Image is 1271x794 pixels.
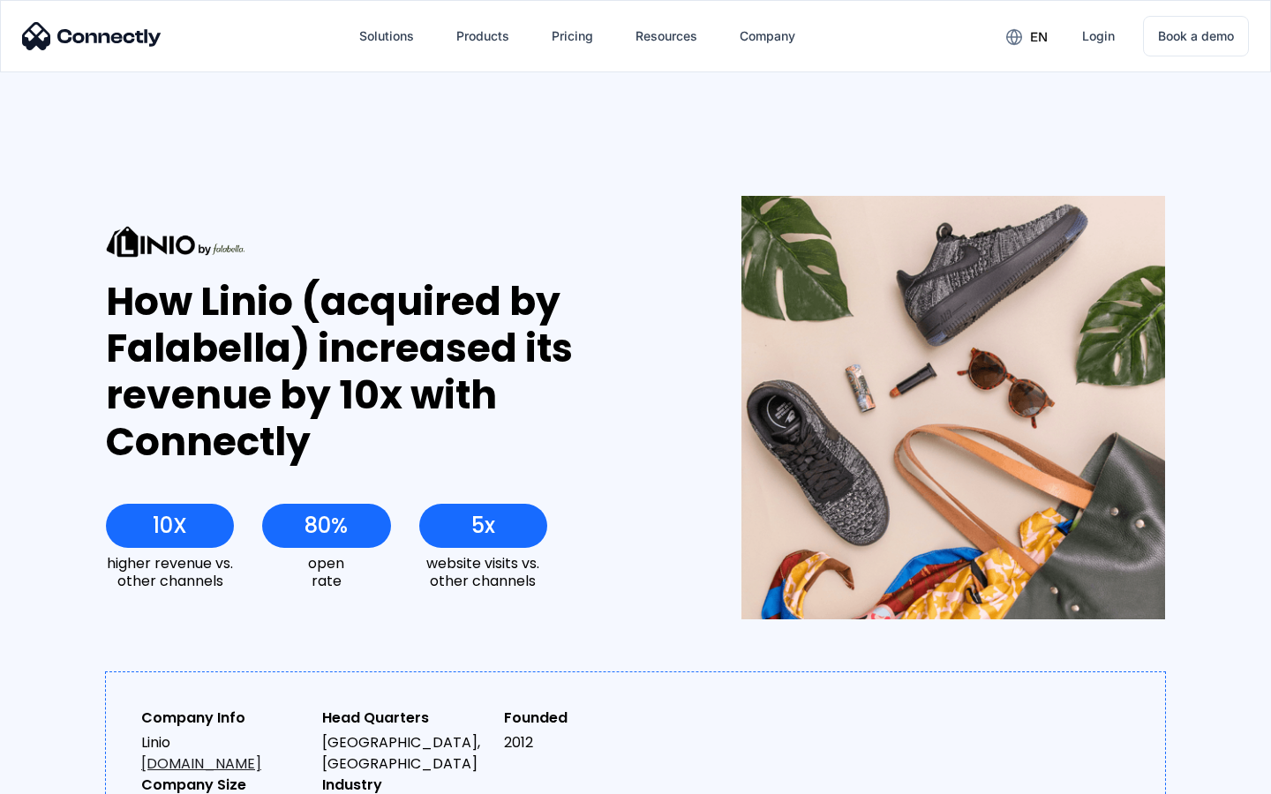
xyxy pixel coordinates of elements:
div: Linio [141,732,308,775]
div: 80% [305,513,348,538]
div: Company Info [141,708,308,729]
div: Resources [621,15,711,57]
div: 10X [153,513,187,538]
div: Company [740,24,795,49]
div: Solutions [345,15,428,57]
div: [GEOGRAPHIC_DATA], [GEOGRAPHIC_DATA] [322,732,489,775]
div: Pricing [552,24,593,49]
div: 5x [471,513,495,538]
div: Resources [635,24,697,49]
div: Solutions [359,24,414,49]
aside: Language selected: English [18,763,106,788]
a: Pricing [538,15,607,57]
div: 2012 [504,732,671,753]
a: Login [1068,15,1129,57]
img: Connectly Logo [22,22,162,50]
div: Head Quarters [322,708,489,729]
div: higher revenue vs. other channels [106,555,234,588]
a: [DOMAIN_NAME] [141,753,261,774]
div: Products [456,24,509,49]
div: Products [442,15,523,57]
div: website visits vs. other channels [419,555,547,588]
div: Login [1082,24,1115,49]
div: Founded [504,708,671,729]
a: Book a demo [1143,16,1249,56]
div: en [992,23,1061,49]
div: Company [726,15,809,57]
div: open rate [262,555,390,588]
ul: Language list [35,763,106,788]
div: How Linio (acquired by Falabella) increased its revenue by 10x with Connectly [106,279,677,465]
div: en [1030,25,1048,49]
